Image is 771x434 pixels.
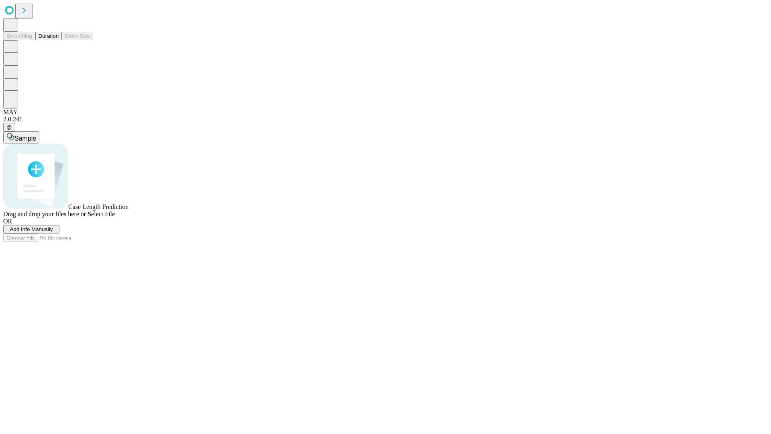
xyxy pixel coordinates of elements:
[68,203,128,210] span: Case Length Prediction
[88,211,115,217] span: Select File
[3,108,768,116] div: MAY
[14,135,36,142] span: Sample
[3,225,59,233] button: Add Info Manually
[62,32,93,40] button: Block Size
[10,226,53,232] span: Add Info Manually
[3,218,12,225] span: OR
[3,32,35,40] button: Smoothing
[35,32,62,40] button: Duration
[6,124,12,130] span: @
[3,211,86,217] span: Drag and drop your files here or
[3,116,768,123] div: 2.0.241
[3,131,39,143] button: Sample
[3,123,15,131] button: @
